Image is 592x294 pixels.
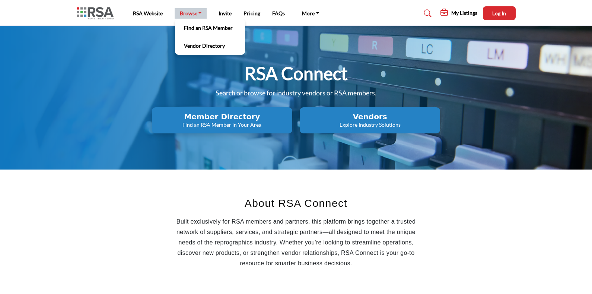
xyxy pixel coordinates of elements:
a: RSA Website [133,10,163,16]
img: Site Logo [77,7,117,19]
h5: My Listings [451,10,477,16]
button: Vendors Explore Industry Solutions [300,107,440,133]
a: More [297,8,324,19]
button: Member Directory Find an RSA Member in Your Area [152,107,292,133]
p: Explore Industry Solutions [302,121,438,129]
button: Log In [483,6,516,20]
a: Browse [175,8,207,19]
a: Find an RSA Member [179,23,241,33]
div: My Listings [440,9,477,18]
h2: Member Directory [154,112,290,121]
p: Find an RSA Member in Your Area [154,121,290,129]
span: Log In [492,10,506,16]
h2: About RSA Connect [168,196,424,211]
a: Pricing [244,10,260,16]
h2: Vendors [302,112,438,121]
span: Search or browse for industry vendors or RSA members. [216,89,376,97]
a: Vendor Directory [179,41,241,51]
a: Search [417,7,436,19]
a: FAQs [272,10,285,16]
a: Invite [219,10,232,16]
h1: RSA Connect [245,62,348,85]
p: Built exclusively for RSA members and partners, this platform brings together a trusted network o... [168,216,424,269]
